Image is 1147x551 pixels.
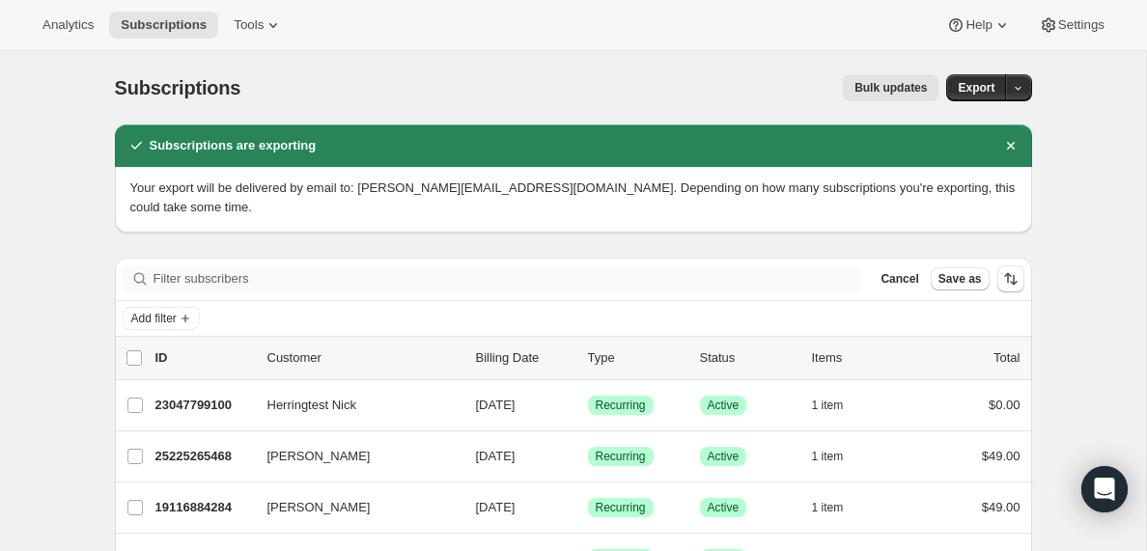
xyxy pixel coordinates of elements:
[267,348,461,368] p: Customer
[965,17,992,33] span: Help
[997,265,1024,292] button: Sort the results
[155,443,1021,470] div: 25225265468[PERSON_NAME][DATE]SuccessRecurringSuccessActive1 item$49.00
[997,132,1024,159] button: Dismiss notification
[31,12,105,39] button: Analytics
[873,267,926,290] button: Cancel
[708,449,740,464] span: Active
[150,136,317,155] h2: Subscriptions are exporting
[708,500,740,515] span: Active
[938,271,982,287] span: Save as
[982,449,1021,463] span: $49.00
[708,398,740,413] span: Active
[155,348,1021,368] div: IDCustomerBilling DateTypeStatusItemsTotal
[946,74,1006,101] button: Export
[476,398,516,412] span: [DATE]
[596,500,646,515] span: Recurring
[256,441,449,472] button: [PERSON_NAME]
[812,449,844,464] span: 1 item
[131,311,177,326] span: Add filter
[596,449,646,464] span: Recurring
[476,500,516,514] span: [DATE]
[130,180,1016,214] span: Your export will be delivered by email to: [PERSON_NAME][EMAIL_ADDRESS][DOMAIN_NAME]. Depending o...
[935,12,1022,39] button: Help
[154,265,862,292] input: Filter subscribers
[989,398,1021,412] span: $0.00
[155,494,1021,521] div: 19116884284[PERSON_NAME][DATE]SuccessRecurringSuccessActive1 item$49.00
[123,307,200,330] button: Add filter
[812,398,844,413] span: 1 item
[234,17,264,33] span: Tools
[588,348,685,368] div: Type
[155,348,252,368] p: ID
[476,449,516,463] span: [DATE]
[812,443,865,470] button: 1 item
[812,500,844,515] span: 1 item
[267,447,371,466] span: [PERSON_NAME]
[596,398,646,413] span: Recurring
[109,12,218,39] button: Subscriptions
[931,267,990,290] button: Save as
[121,17,207,33] span: Subscriptions
[982,500,1021,514] span: $49.00
[843,74,938,101] button: Bulk updates
[700,348,797,368] p: Status
[958,80,994,96] span: Export
[812,392,865,419] button: 1 item
[1058,17,1105,33] span: Settings
[1027,12,1116,39] button: Settings
[854,80,927,96] span: Bulk updates
[256,390,449,421] button: Herringtest Nick
[155,447,252,466] p: 25225265468
[812,348,909,368] div: Items
[476,348,573,368] p: Billing Date
[1081,466,1128,512] div: Open Intercom Messenger
[993,348,1020,368] p: Total
[222,12,294,39] button: Tools
[42,17,94,33] span: Analytics
[881,271,918,287] span: Cancel
[812,494,865,521] button: 1 item
[155,498,252,517] p: 19116884284
[155,396,252,415] p: 23047799100
[267,396,356,415] span: Herringtest Nick
[155,392,1021,419] div: 23047799100Herringtest Nick[DATE]SuccessRecurringSuccessActive1 item$0.00
[115,77,241,98] span: Subscriptions
[256,492,449,523] button: [PERSON_NAME]
[267,498,371,517] span: [PERSON_NAME]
